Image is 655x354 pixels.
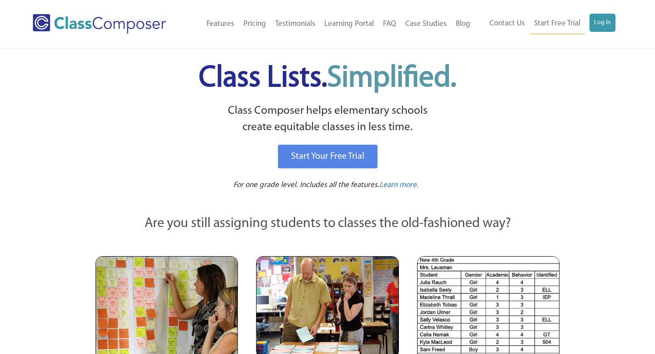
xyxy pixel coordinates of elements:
[199,64,456,93] span: Class Lists.
[94,103,561,136] p: Class Composer helps elementary schools create equitable classes in less time.
[379,181,418,189] span: Learn more.
[202,14,239,34] a: Features
[33,14,166,34] img: Class Composer
[327,64,456,93] span: Simplified.
[451,14,475,34] a: Blog
[475,14,615,34] nav: Header Menu
[529,14,585,34] a: Start Free Trial
[320,14,378,34] a: Learning Portal
[187,14,475,34] nav: Header Menu
[485,14,529,34] a: Contact Us
[291,152,364,161] span: Start Your Free Trial
[278,145,378,168] a: Start Your Free Trial
[589,14,615,32] a: Log In
[239,14,271,34] a: Pricing
[378,14,401,34] a: FAQ
[271,14,320,34] a: Testimonials
[233,181,379,189] span: For one grade level. Includes all the features.
[379,180,418,191] a: Learn more.
[96,214,559,234] p: Are you still assigning students to classes the old-fashioned way?
[401,14,451,34] a: Case Studies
